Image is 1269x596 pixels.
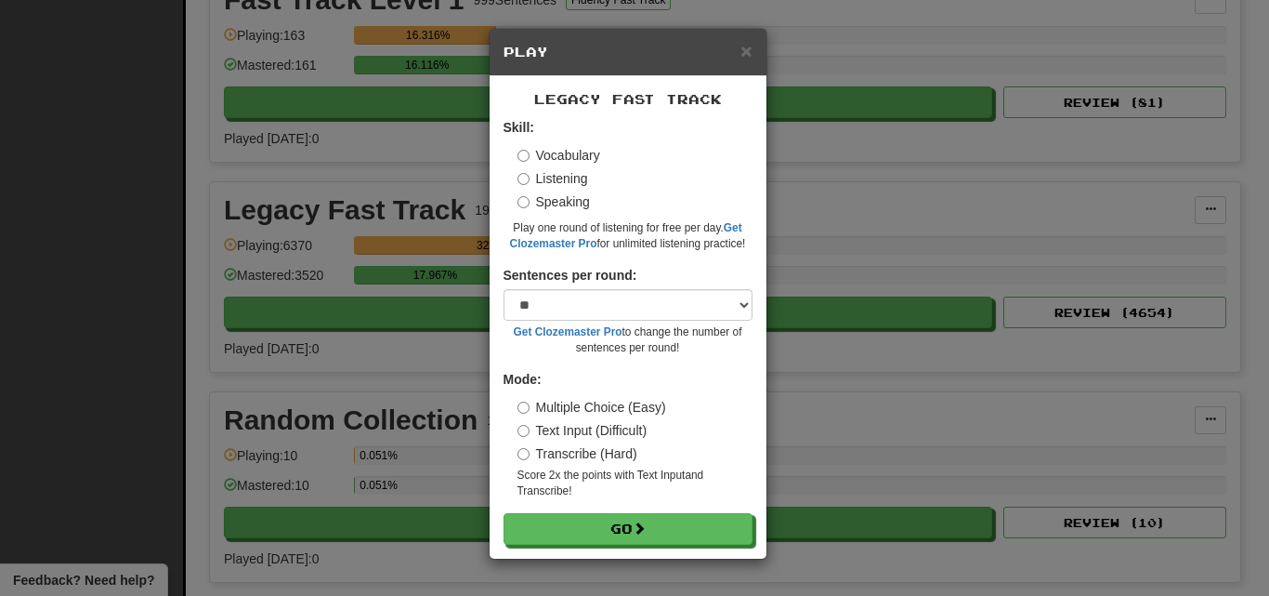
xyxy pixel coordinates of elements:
small: Score 2x the points with Text Input and Transcribe ! [517,468,752,499]
h5: Play [504,43,752,61]
label: Vocabulary [517,146,600,165]
input: Speaking [517,196,530,208]
a: Get Clozemaster Pro [514,325,622,338]
input: Multiple Choice (Easy) [517,402,530,414]
input: Transcribe (Hard) [517,448,530,460]
small: to change the number of sentences per round! [504,324,752,356]
span: Legacy Fast Track [534,91,722,107]
label: Transcribe (Hard) [517,444,637,463]
input: Vocabulary [517,150,530,162]
label: Sentences per round: [504,266,637,285]
button: Go [504,513,752,545]
label: Speaking [517,192,590,211]
input: Text Input (Difficult) [517,425,530,437]
label: Multiple Choice (Easy) [517,398,666,417]
small: Play one round of listening for free per day. for unlimited listening practice! [504,220,752,252]
strong: Mode: [504,372,542,387]
button: Close [740,41,752,60]
strong: Skill: [504,120,534,135]
label: Listening [517,169,588,188]
span: × [740,40,752,61]
label: Text Input (Difficult) [517,421,648,440]
input: Listening [517,173,530,185]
